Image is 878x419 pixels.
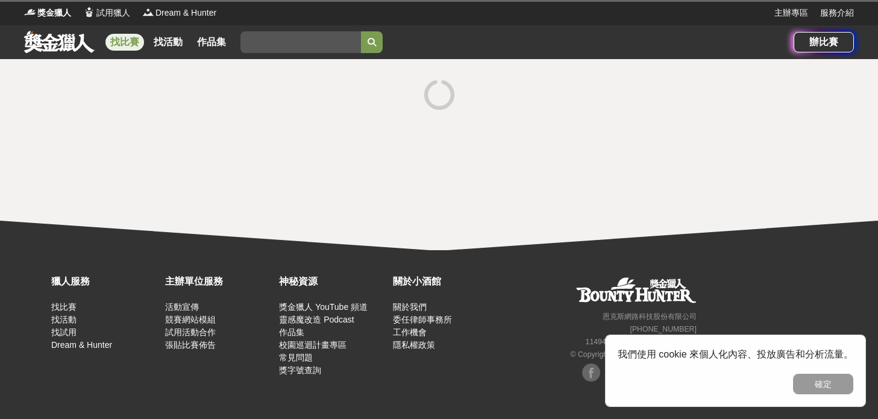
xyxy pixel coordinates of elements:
img: Logo [83,6,95,18]
span: 我們使用 cookie 來個人化內容、投放廣告和分析流量。 [618,349,853,359]
div: 主辦單位服務 [165,274,273,289]
a: 主辦專區 [774,7,808,19]
img: Logo [24,6,36,18]
a: 作品集 [279,327,304,337]
a: LogoDream & Hunter [142,7,216,19]
span: 試用獵人 [96,7,130,19]
a: 隱私權政策 [393,340,435,350]
small: 恩克斯網路科技股份有限公司 [603,312,697,321]
a: 校園巡迴計畫專區 [279,340,346,350]
a: 找比賽 [105,34,144,51]
a: 服務介紹 [820,7,854,19]
small: © Copyright 2025 . All Rights Reserved. [571,350,697,359]
small: [PHONE_NUMBER] [630,325,697,333]
a: 常見問題 [279,353,313,362]
small: 11494 [STREET_ADDRESS] 3 樓 [586,338,697,346]
a: 委任律師事務所 [393,315,452,324]
img: Logo [142,6,154,18]
a: 找試用 [51,327,77,337]
a: 找比賽 [51,302,77,312]
div: 獵人服務 [51,274,159,289]
a: 找活動 [51,315,77,324]
a: 找活動 [149,34,187,51]
a: 作品集 [192,34,231,51]
a: Dream & Hunter [51,340,112,350]
a: 關於我們 [393,302,427,312]
a: 張貼比賽佈告 [165,340,216,350]
a: Logo獎金獵人 [24,7,71,19]
span: 獎金獵人 [37,7,71,19]
a: 活動宣傳 [165,302,199,312]
a: 靈感魔改造 Podcast [279,315,354,324]
a: 競賽網站模組 [165,315,216,324]
a: 工作機會 [393,327,427,337]
div: 關於小酒館 [393,274,501,289]
a: Logo試用獵人 [83,7,130,19]
a: 試用活動合作 [165,327,216,337]
img: Facebook [582,364,600,382]
a: 辦比賽 [794,32,854,52]
button: 確定 [793,374,853,394]
a: 獎金獵人 YouTube 頻道 [279,302,368,312]
div: 神秘資源 [279,274,387,289]
a: 獎字號查詢 [279,365,321,375]
span: Dream & Hunter [155,7,216,19]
